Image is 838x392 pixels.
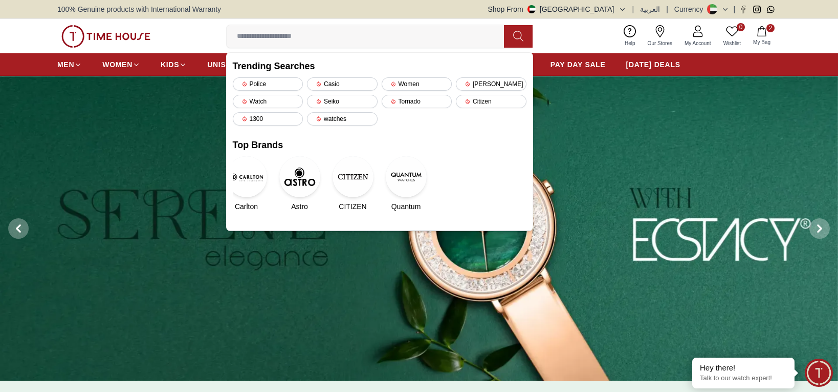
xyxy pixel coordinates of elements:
a: UNISEX [207,55,244,74]
a: Help [619,23,642,49]
div: watches [307,112,378,126]
img: Carlton [226,156,267,197]
a: 0Wishlist [717,23,747,49]
a: Facebook [739,6,747,13]
a: PAY DAY SALE [550,55,606,74]
p: Talk to our watch expert! [700,374,787,383]
span: 100% Genuine products with International Warranty [57,4,221,14]
a: Instagram [753,6,761,13]
span: UNISEX [207,59,236,70]
img: Quantum [386,156,427,197]
img: United Arab Emirates [527,5,536,13]
a: [DATE] DEALS [626,55,680,74]
span: [DATE] DEALS [626,59,680,70]
div: Currency [674,4,708,14]
a: CarltonCarlton [233,156,260,212]
div: [PERSON_NAME] [456,77,526,91]
img: Astro [279,156,320,197]
span: 0 [737,23,745,31]
img: ... [61,25,150,48]
a: CITIZENCITIZEN [339,156,367,212]
a: Our Stores [642,23,678,49]
span: WOMEN [102,59,133,70]
div: Casio [307,77,378,91]
a: MEN [57,55,82,74]
span: Quantum [391,201,421,212]
div: Police [233,77,303,91]
span: | [666,4,668,14]
h2: Top Brands [233,138,526,152]
h2: Trending Searches [233,59,526,73]
div: Women [382,77,452,91]
span: | [632,4,634,14]
span: | [733,4,735,14]
span: Astro [291,201,308,212]
a: QuantumQuantum [392,156,420,212]
span: Carlton [235,201,258,212]
a: Whatsapp [767,6,775,13]
button: العربية [640,4,660,14]
div: Seiko [307,95,378,108]
div: Citizen [456,95,526,108]
span: 2 [766,24,775,32]
div: Chat Widget [805,359,833,387]
span: PAY DAY SALE [550,59,606,70]
div: Hey there! [700,363,787,373]
span: Help [621,39,639,47]
span: KIDS [161,59,179,70]
button: Shop From[GEOGRAPHIC_DATA] [488,4,626,14]
a: WOMEN [102,55,140,74]
button: 2My Bag [747,24,777,48]
a: KIDS [161,55,187,74]
div: Watch [233,95,303,108]
span: My Bag [749,38,775,46]
span: Our Stores [644,39,676,47]
a: AstroAstro [286,156,314,212]
span: My Account [680,39,715,47]
div: Tornado [382,95,452,108]
div: 1300 [233,112,303,126]
img: CITIZEN [333,156,373,197]
span: MEN [57,59,74,70]
span: CITIZEN [339,201,366,212]
span: Wishlist [719,39,745,47]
